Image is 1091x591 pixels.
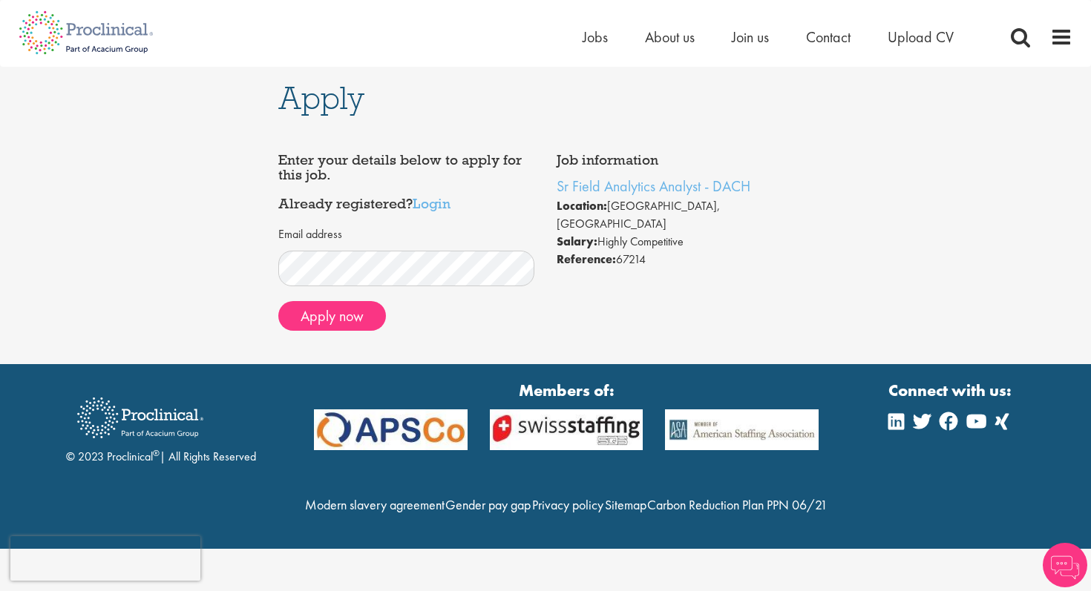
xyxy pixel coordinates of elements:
li: [GEOGRAPHIC_DATA], [GEOGRAPHIC_DATA] [557,197,813,233]
a: Sitemap [605,496,646,513]
img: APSCo [479,409,655,450]
li: 67214 [557,251,813,268]
iframe: reCAPTCHA [10,536,200,581]
a: About us [645,27,695,47]
button: Apply now [278,301,386,331]
strong: Location: [557,198,607,214]
strong: Salary: [557,234,597,249]
a: Jobs [583,27,608,47]
a: Login [413,194,451,212]
a: Contact [806,27,851,47]
a: Sr Field Analytics Analyst - DACH [557,176,750,196]
img: Chatbot [1043,543,1087,587]
a: Join us [732,27,769,47]
a: Upload CV [888,27,954,47]
a: Modern slavery agreement [305,496,445,513]
h4: Job information [557,153,813,168]
h4: Enter your details below to apply for this job. Already registered? [278,153,534,211]
li: Highly Competitive [557,233,813,251]
img: Proclinical Recruitment [66,387,214,449]
span: Apply [278,78,364,118]
div: © 2023 Proclinical | All Rights Reserved [66,386,256,466]
sup: ® [153,447,160,459]
a: Privacy policy [532,496,603,513]
strong: Members of: [314,379,819,402]
a: Gender pay gap [445,496,531,513]
img: APSCo [303,409,479,450]
strong: Connect with us: [888,379,1015,402]
strong: Reference: [557,251,616,267]
img: APSCo [654,409,830,450]
a: Carbon Reduction Plan PPN 06/21 [647,496,828,513]
label: Email address [278,226,342,243]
